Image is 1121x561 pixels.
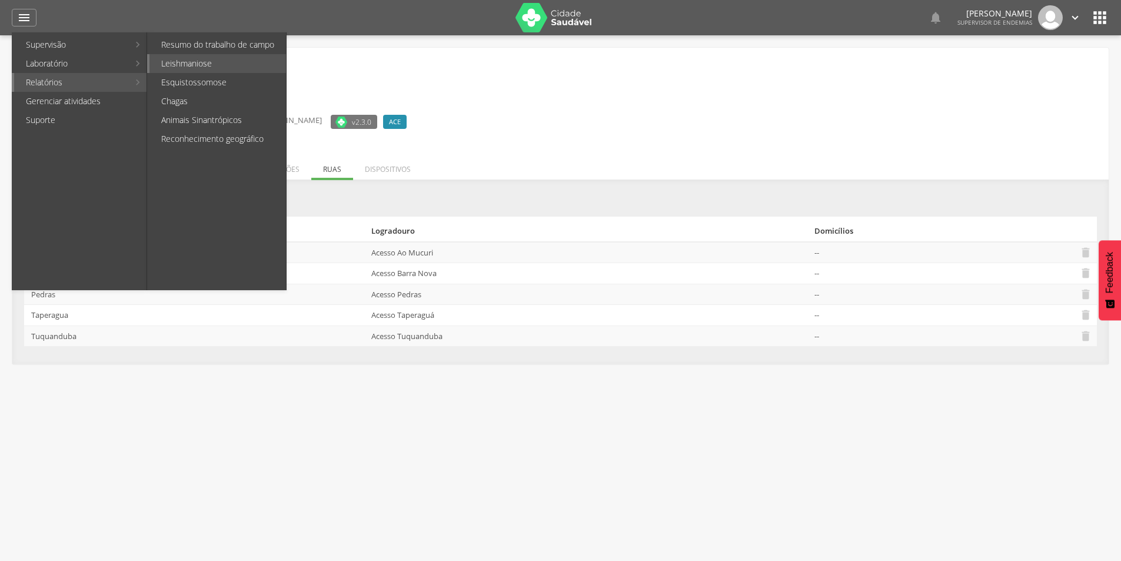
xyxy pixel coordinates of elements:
td: Pedras [24,284,367,305]
i:  [1079,330,1092,343]
span: Feedback [1105,252,1115,293]
p: [PERSON_NAME] [957,9,1032,18]
span: ACE [389,117,401,127]
i:  [1079,308,1092,321]
i:  [929,11,943,25]
a: Reconhecimento geográfico [149,130,286,148]
span: Supervisor de Endemias [957,18,1032,26]
i:  [1079,288,1092,301]
a: Animais Sinantrópicos [149,111,286,130]
i:  [1069,11,1082,24]
td: Acesso Tuquanduba [367,326,809,346]
a: Relatórios [14,73,129,92]
a: Resumo do trabalho de campo [149,35,286,54]
td: -- [810,305,1075,326]
td: -- [810,263,1075,284]
a: Leishmaniose [149,54,286,73]
button: Feedback - Mostrar pesquisa [1099,240,1121,320]
a: Gerenciar atividades [14,92,147,111]
i:  [17,11,31,25]
td: Taperagua [24,305,367,326]
td: Acesso Ao Mucuri [367,242,809,263]
td: -- [810,284,1075,305]
td: -- [810,242,1075,263]
a: Suporte [14,111,147,130]
a: Supervisão [14,35,129,54]
td: -- [810,326,1075,346]
a: Chagas [149,92,286,111]
i:  [1079,246,1092,259]
i:  [1079,267,1092,280]
th: Logradouro [367,217,809,242]
a: Esquistossomose [149,73,286,92]
td: Tuquanduba [24,326,367,346]
a:  [929,5,943,30]
td: Acesso Taperaguá [367,305,809,326]
li: Dispositivos [353,152,423,180]
a: Laboratório [14,54,129,73]
a:  [12,9,36,26]
span: v2.3.0 [352,116,371,128]
th: Domicílios [810,217,1075,242]
td: Acesso Pedras [367,284,809,305]
i:  [1090,8,1109,27]
a:  [1069,5,1082,30]
td: Acesso Barra Nova [367,263,809,284]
